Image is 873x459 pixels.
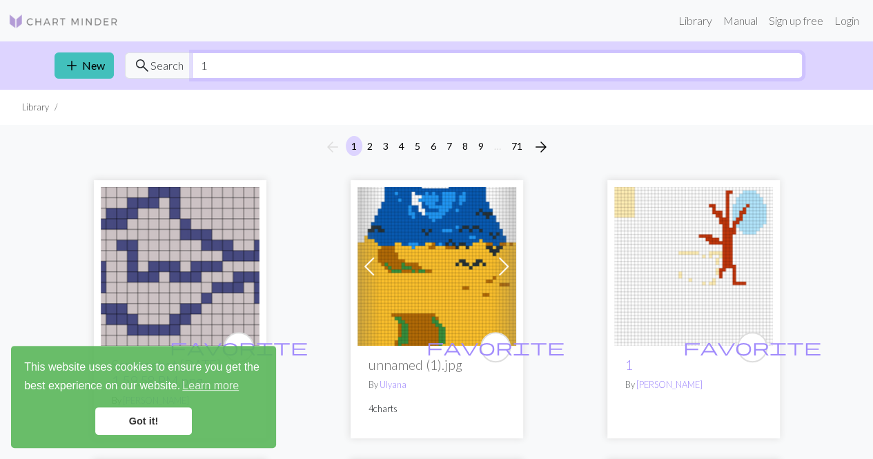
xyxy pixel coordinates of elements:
a: Library [673,7,718,35]
button: 9 [473,136,489,156]
span: favorite [683,336,821,358]
span: favorite [426,336,565,358]
button: favourite [224,332,254,362]
p: By [369,378,505,391]
a: Ulyana [380,379,406,390]
button: 8 [457,136,473,156]
button: 71 [506,136,528,156]
button: 4 [393,136,410,156]
span: arrow_forward [533,137,549,157]
img: fish [101,187,259,346]
button: 6 [425,136,442,156]
a: Login [829,7,865,35]
button: 1 [346,136,362,156]
img: 1 [614,187,773,346]
nav: Page navigation [319,136,555,158]
span: This website uses cookies to ensure you get the best experience on our website. [24,359,263,396]
a: fish [101,258,259,271]
span: favorite [170,336,308,358]
a: Manual [718,7,763,35]
a: New [55,52,114,79]
button: 7 [441,136,458,156]
span: add [63,56,80,75]
span: Search [150,57,184,74]
span: search [134,56,150,75]
div: cookieconsent [11,346,276,448]
a: unnamed (1).jpg [357,258,516,271]
button: Next [527,136,555,158]
a: [PERSON_NAME] [636,379,703,390]
button: 5 [409,136,426,156]
i: Next [533,139,549,155]
a: dismiss cookie message [95,407,192,435]
i: favourite [170,333,308,361]
button: favourite [737,332,767,362]
img: unnamed (1).jpg [357,187,516,346]
i: favourite [683,333,821,361]
button: 3 [377,136,394,156]
p: 4 charts [369,402,505,416]
i: favourite [426,333,565,361]
a: 1 [614,258,773,271]
a: learn more about cookies [180,375,241,396]
button: 2 [362,136,378,156]
button: favourite [480,332,511,362]
img: Logo [8,13,119,30]
li: Library [22,101,49,114]
h2: unnamed (1).jpg [369,357,505,373]
p: By [625,378,762,391]
a: 1 [625,357,633,373]
a: Sign up free [763,7,829,35]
